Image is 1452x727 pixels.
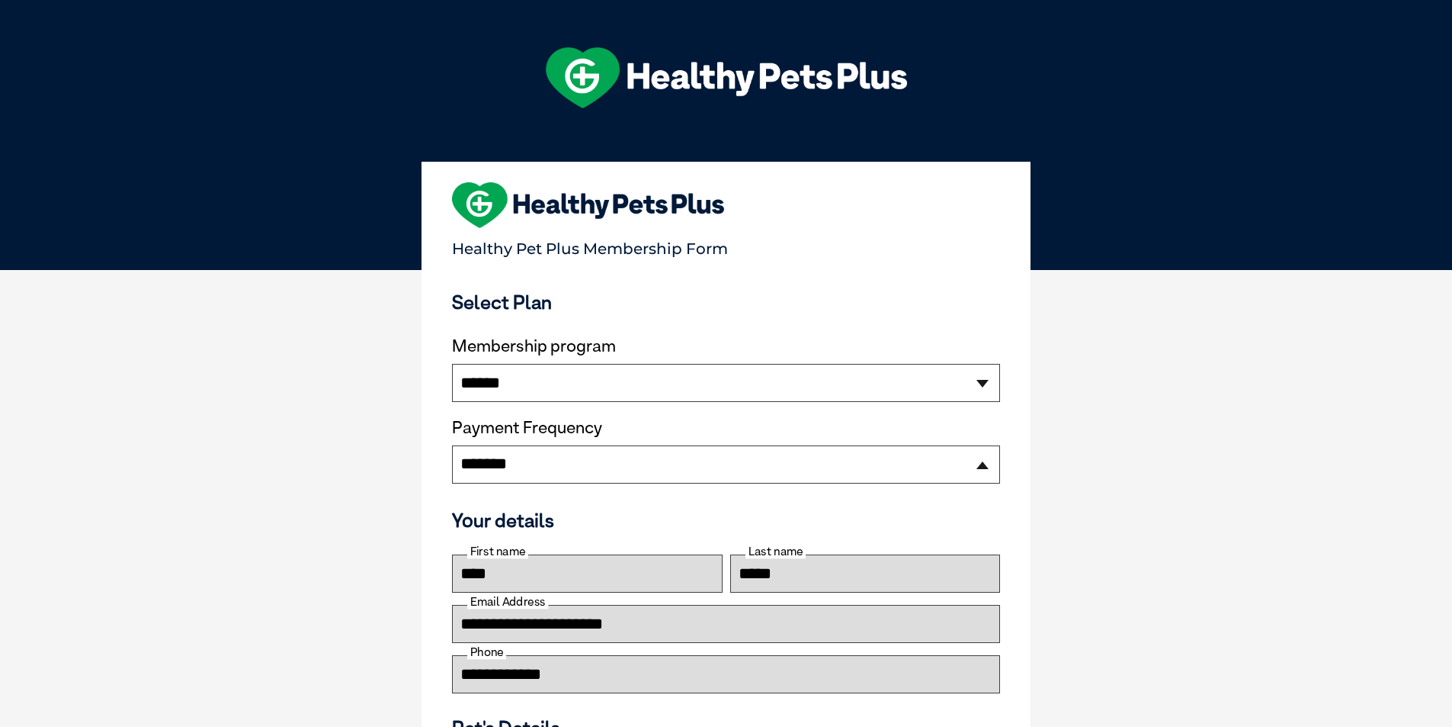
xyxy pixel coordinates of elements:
h3: Select Plan [452,291,1000,314]
label: Email Address [467,595,548,609]
label: First name [467,545,528,558]
label: Phone [467,645,506,659]
label: Last name [745,545,806,558]
img: hpp-logo-landscape-green-white.png [546,47,907,108]
p: Healthy Pet Plus Membership Form [452,233,1000,258]
label: Payment Frequency [452,418,602,438]
img: heart-shape-hpp-logo-large.png [452,182,724,228]
label: Membership program [452,336,1000,356]
h3: Your details [452,509,1000,532]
